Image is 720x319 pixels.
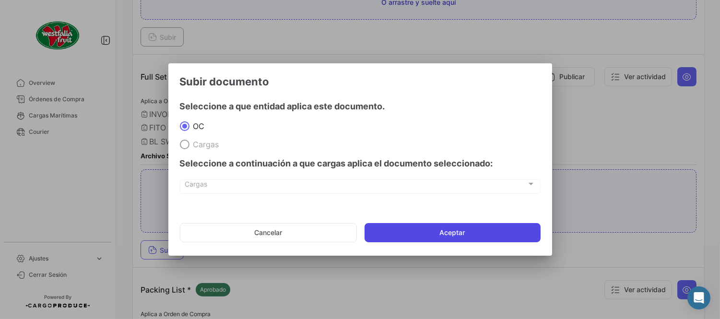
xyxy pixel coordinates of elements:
[180,75,541,88] h3: Subir documento
[687,286,710,309] div: Abrir Intercom Messenger
[180,157,541,170] h4: Seleccione a continuación a que cargas aplica el documento seleccionado:
[185,182,527,190] span: Cargas
[180,100,541,113] h4: Seleccione a que entidad aplica este documento.
[365,223,541,242] button: Aceptar
[189,121,205,131] span: OC
[189,140,219,149] span: Cargas
[180,223,357,242] button: Cancelar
